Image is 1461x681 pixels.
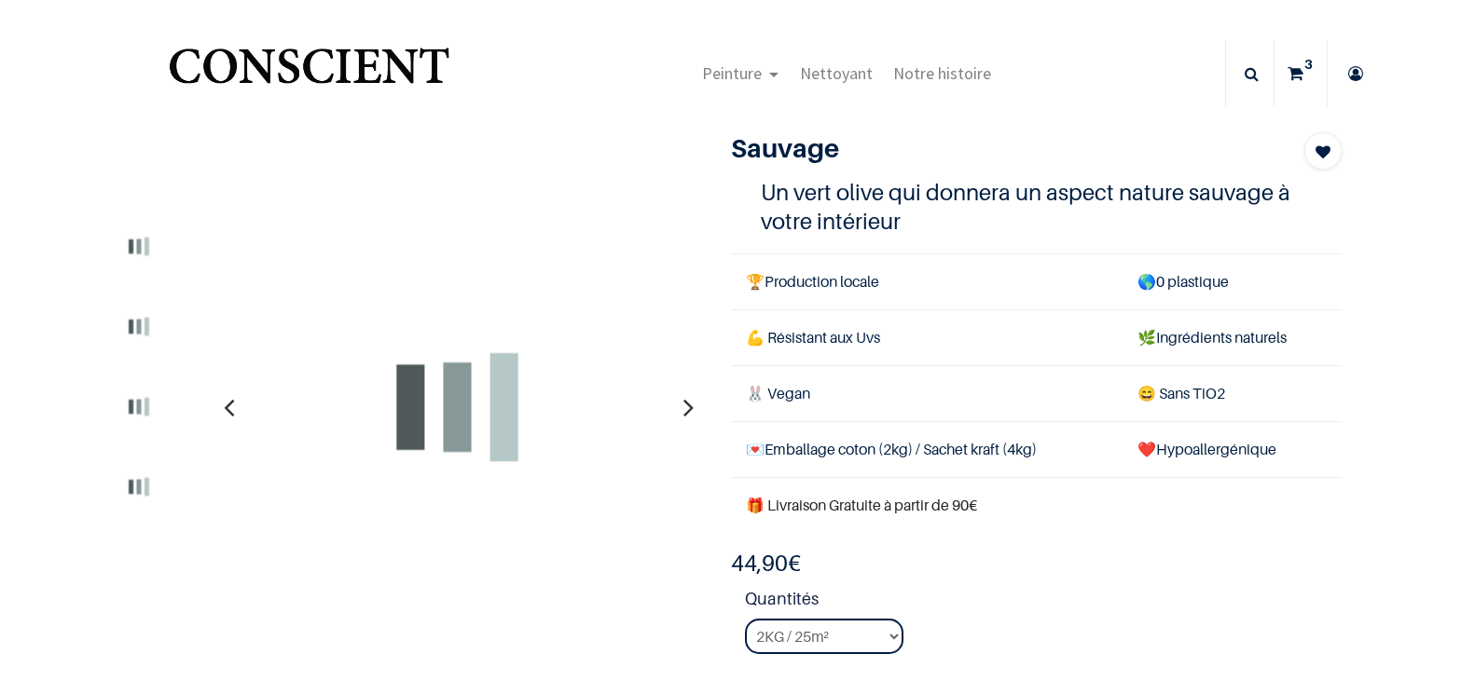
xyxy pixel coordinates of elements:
[1304,132,1342,170] button: Add to wishlist
[746,440,765,458] span: 💌
[104,292,173,361] img: Product image
[1137,272,1156,291] span: 🌎
[731,550,801,577] b: €
[252,202,662,612] img: Product image
[691,41,789,106] a: Peinture
[731,253,1123,309] td: Production locale
[702,62,762,84] span: Peinture
[1123,422,1342,478] td: ❤️Hypoallergénique
[1275,41,1327,106] a: 3
[746,272,765,291] span: 🏆
[745,586,1342,619] strong: Quantités
[1137,384,1167,402] span: 😄 S
[1123,253,1342,309] td: 0 plastique
[746,328,880,347] span: 💪 Résistant aux Uvs
[800,62,873,84] span: Nettoyant
[893,62,991,84] span: Notre histoire
[731,550,788,577] span: 44,90
[746,496,977,514] font: 🎁 Livraison Gratuite à partir de 90€
[761,178,1311,236] h4: Un vert olive qui donnera un aspect nature sauvage à votre intérieur
[104,452,173,521] img: Product image
[104,372,173,441] img: Product image
[731,422,1123,478] td: Emballage coton (2kg) / Sachet kraft (4kg)
[746,384,810,402] span: 🐰 Vegan
[1316,141,1330,163] span: Add to wishlist
[165,37,453,111] img: Conscient
[1123,365,1342,421] td: ans TiO2
[1300,55,1317,74] sup: 3
[165,37,453,111] a: Logo of Conscient
[1123,309,1342,365] td: Ingrédients naturels
[1137,328,1156,347] span: 🌿
[104,211,173,280] img: Product image
[731,132,1250,164] h1: Sauvage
